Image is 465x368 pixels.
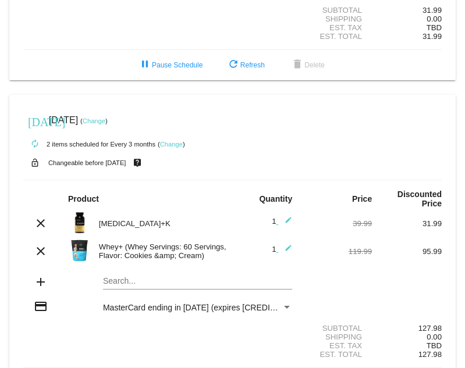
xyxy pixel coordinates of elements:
[28,137,42,151] mat-icon: autorenew
[427,341,442,350] span: TBD
[302,23,372,32] div: Est. Tax
[68,239,91,262] img: Image-1-Carousel-Whey-5lb-Cookies-n-Cream.png
[372,324,442,333] div: 127.98
[138,58,152,72] mat-icon: pause
[397,190,442,208] strong: Discounted Price
[272,217,292,226] span: 1
[160,141,183,148] a: Change
[259,194,292,203] strong: Quantity
[103,303,292,312] mat-select: Payment Method
[226,58,240,72] mat-icon: refresh
[129,55,212,76] button: Pause Schedule
[34,299,48,313] mat-icon: credit_card
[217,55,274,76] button: Refresh
[423,32,442,41] span: 31.99
[272,245,292,253] span: 1
[80,117,108,124] small: ( )
[83,117,105,124] a: Change
[302,32,372,41] div: Est. Total
[290,61,325,69] span: Delete
[427,23,442,32] span: TBD
[281,55,334,76] button: Delete
[372,6,442,15] div: 31.99
[427,15,442,23] span: 0.00
[68,211,91,234] img: Image-1-Carousel-Vitamin-DK-Photoshoped-1000x1000-1.png
[352,194,372,203] strong: Price
[302,350,372,359] div: Est. Total
[290,58,304,72] mat-icon: delete
[103,277,292,286] input: Search...
[34,244,48,258] mat-icon: clear
[302,333,372,341] div: Shipping
[278,216,292,230] mat-icon: edit
[68,194,99,203] strong: Product
[302,6,372,15] div: Subtotal
[302,15,372,23] div: Shipping
[103,303,332,312] span: MasterCard ending in [DATE] (expires [CREDIT_CARD_DATA])
[28,155,42,170] mat-icon: lock_open
[418,350,442,359] span: 127.98
[93,242,233,260] div: Whey+ (Whey Servings: 60 Servings, Flavor: Cookies &amp; Cream)
[302,324,372,333] div: Subtotal
[372,247,442,256] div: 95.99
[34,275,48,289] mat-icon: add
[23,141,155,148] small: 2 items scheduled for Every 3 months
[302,247,372,256] div: 119.99
[138,61,203,69] span: Pause Schedule
[302,341,372,350] div: Est. Tax
[372,219,442,228] div: 31.99
[427,333,442,341] span: 0.00
[28,114,42,128] mat-icon: [DATE]
[302,219,372,228] div: 39.99
[158,141,185,148] small: ( )
[278,244,292,258] mat-icon: edit
[48,159,126,166] small: Changeable before [DATE]
[34,216,48,230] mat-icon: clear
[130,155,144,170] mat-icon: live_help
[226,61,265,69] span: Refresh
[93,219,233,228] div: [MEDICAL_DATA]+K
